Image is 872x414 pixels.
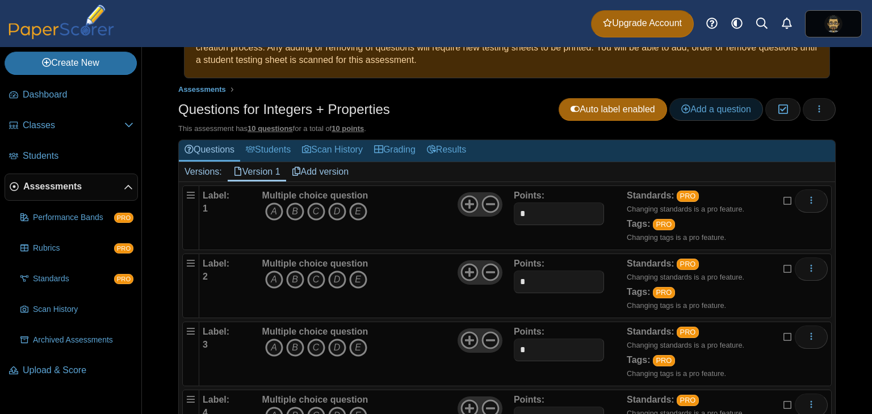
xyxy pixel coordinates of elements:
a: Scan History [296,140,368,161]
a: PaperScorer [5,31,118,41]
a: PRO [677,259,699,270]
div: This assessment has for a total of . [178,124,836,134]
b: Tags: [627,287,650,297]
button: More options [795,257,828,280]
span: Upload & Score [23,364,133,377]
a: Archived Assessments [16,327,138,354]
img: PaperScorer [5,5,118,39]
a: Assessments [175,83,229,97]
small: Changing standards is a pro feature. [627,205,744,213]
i: E [349,271,367,289]
i: A [265,271,283,289]
a: Auto label enabled [559,98,667,121]
a: Rubrics PRO [16,235,138,262]
span: Classes [23,119,124,132]
span: Julian Herrera [824,15,842,33]
a: PRO [677,327,699,338]
b: Standards: [627,395,674,404]
span: Assessments [23,180,124,193]
span: Dashboard [23,88,133,101]
b: Label: [203,327,229,336]
a: Upload & Score [5,357,138,385]
small: Changing tags is a pro feature. [627,301,726,310]
i: C [307,202,325,221]
a: Grading [368,140,421,161]
h1: Questions for Integers + Properties [178,100,390,119]
i: C [307,339,325,357]
a: Students [5,143,138,170]
b: Points: [514,191,544,200]
a: Scan History [16,296,138,323]
div: Drag handle [182,322,199,386]
span: PRO [114,243,133,254]
small: Changing standards is a pro feature. [627,273,744,281]
div: Adding or removing a question, will render already printed testing sheets invalid. Only add or re... [190,23,824,72]
span: Assessments [178,85,226,94]
b: Label: [203,395,229,404]
span: PRO [114,213,133,223]
u: 10 points [332,124,364,133]
a: Questions [179,140,240,161]
a: Add a question [669,98,763,121]
span: Scan History [33,304,133,315]
span: Rubrics [33,243,114,254]
a: Results [421,140,472,161]
span: Standards [33,273,114,285]
small: Changing standards is a pro feature. [627,341,744,349]
button: More options [795,189,828,212]
span: Performance Bands [33,212,114,223]
a: ps.3gJ5PQ4i6Hud4QPV [805,10,862,37]
i: C [307,271,325,289]
b: Label: [203,191,229,200]
div: Versions: [179,162,228,181]
a: Dashboard [5,82,138,109]
i: A [265,202,283,221]
a: Classes [5,112,138,140]
a: Standards PRO [16,265,138,293]
i: A [265,339,283,357]
a: Version 1 [228,162,286,181]
b: 1 [203,204,208,213]
a: Add version [286,162,355,181]
small: Changing tags is a pro feature. [627,233,726,242]
a: Create New [5,52,137,74]
i: D [328,339,346,357]
b: Points: [514,259,544,268]
small: Changing tags is a pro feature. [627,369,726,378]
i: E [349,202,367,221]
b: Label: [203,259,229,268]
b: Points: [514,395,544,404]
b: Tags: [627,219,650,229]
img: ps.3gJ5PQ4i6Hud4QPV [824,15,842,33]
a: Alerts [774,11,799,36]
span: Archived Assessments [33,335,133,346]
b: Multiple choice question [262,259,368,268]
b: Standards: [627,259,674,268]
a: Assessments [5,174,138,201]
b: Standards: [627,327,674,336]
a: PRO [677,191,699,202]
b: 3 [203,340,208,349]
a: PRO [653,355,675,366]
a: Performance Bands PRO [16,204,138,231]
i: B [286,339,304,357]
span: Upgrade Account [603,17,682,29]
i: E [349,339,367,357]
a: PRO [677,395,699,406]
b: Points: [514,327,544,336]
a: Students [240,140,296,161]
b: Multiple choice question [262,191,368,200]
b: Tags: [627,355,650,365]
i: B [286,202,304,221]
div: Drag handle [182,185,199,250]
a: PRO [653,219,675,230]
button: More options [795,326,828,348]
b: Multiple choice question [262,327,368,336]
i: D [328,271,346,289]
span: Auto label enabled [571,104,655,114]
i: D [328,202,346,221]
b: 2 [203,272,208,281]
span: PRO [114,274,133,284]
span: Add a question [681,104,751,114]
u: 10 questions [248,124,292,133]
